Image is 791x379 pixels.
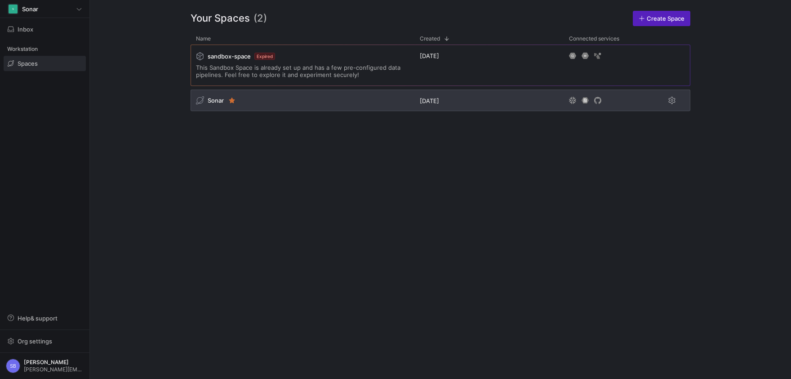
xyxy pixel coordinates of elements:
[18,60,38,67] span: Spaces
[191,90,690,115] div: Press SPACE to select this row.
[4,334,86,349] button: Org settings
[4,22,86,37] button: Inbox
[569,36,619,42] span: Connected services
[4,56,86,71] a: Spaces
[196,36,211,42] span: Name
[208,53,251,60] span: sandbox-space
[18,26,33,33] span: Inbox
[24,359,84,365] span: [PERSON_NAME]
[4,338,86,346] a: Org settings
[9,5,18,14] div: S
[647,15,684,22] span: Create Space
[18,315,58,322] span: Help & support
[633,11,690,26] a: Create Space
[196,64,409,78] span: This Sandbox Space is already set up and has a few pre-configured data pipelines. Feel free to ex...
[6,359,20,373] div: SB
[24,366,84,373] span: [PERSON_NAME][EMAIL_ADDRESS][DOMAIN_NAME]
[4,356,86,375] button: SB[PERSON_NAME][PERSON_NAME][EMAIL_ADDRESS][DOMAIN_NAME]
[208,97,224,104] span: Sonar
[191,11,250,26] span: Your Spaces
[420,52,439,59] span: [DATE]
[253,11,267,26] span: (2)
[4,311,86,326] button: Help& support
[4,42,86,56] div: Workstation
[420,97,439,104] span: [DATE]
[420,36,440,42] span: Created
[18,338,52,345] span: Org settings
[191,45,690,90] div: Press SPACE to select this row.
[254,53,275,60] span: Expired
[22,5,38,13] span: Sonar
